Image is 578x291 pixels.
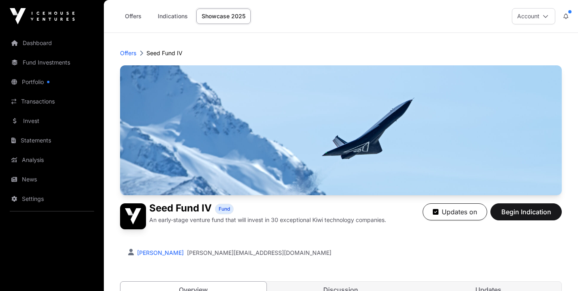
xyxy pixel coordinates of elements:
a: Invest [6,112,97,130]
a: News [6,170,97,188]
a: Indications [153,9,193,24]
p: Seed Fund IV [146,49,183,57]
span: Fund [219,206,230,212]
iframe: Chat Widget [537,252,578,291]
img: Seed Fund IV [120,203,146,229]
button: Updates on [423,203,487,220]
img: Seed Fund IV [120,65,562,195]
img: Icehouse Ventures Logo [10,8,75,24]
button: Begin Indication [490,203,562,220]
button: Account [512,8,555,24]
a: Begin Indication [490,211,562,220]
a: Analysis [6,151,97,169]
a: Transactions [6,93,97,110]
a: Offers [120,49,136,57]
p: An early-stage venture fund that will invest in 30 exceptional Kiwi technology companies. [149,216,386,224]
a: Offers [117,9,149,24]
a: [PERSON_NAME] [135,249,184,256]
a: Settings [6,190,97,208]
a: Fund Investments [6,54,97,71]
a: Portfolio [6,73,97,91]
a: [PERSON_NAME][EMAIL_ADDRESS][DOMAIN_NAME] [187,249,331,257]
span: Begin Indication [501,207,552,217]
h1: Seed Fund IV [149,203,212,214]
a: Showcase 2025 [196,9,251,24]
a: Dashboard [6,34,97,52]
a: Statements [6,131,97,149]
